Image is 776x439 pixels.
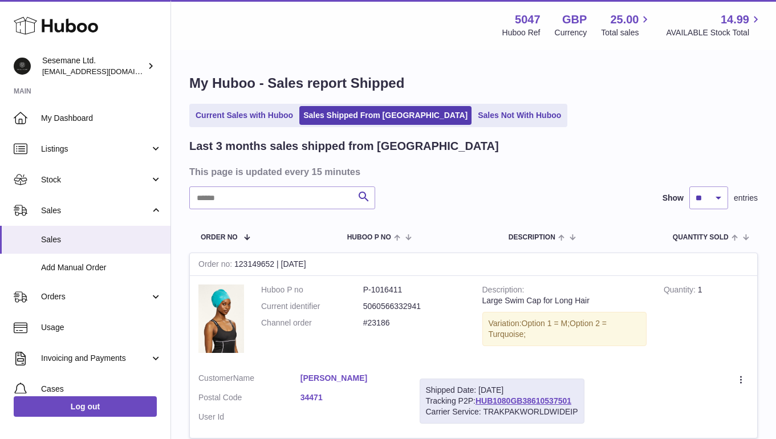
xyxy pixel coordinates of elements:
[363,318,465,328] dd: #23186
[41,291,150,302] span: Orders
[198,412,300,422] dt: User Id
[562,12,587,27] strong: GBP
[189,74,758,92] h1: My Huboo - Sales report Shipped
[664,285,698,297] strong: Quantity
[509,234,555,241] span: Description
[198,284,244,353] img: 50471738256878.jpeg
[476,396,571,405] a: HUB1080GB38610537501
[299,106,472,125] a: Sales Shipped From [GEOGRAPHIC_DATA]
[663,193,684,204] label: Show
[300,392,403,403] a: 34471
[420,379,584,424] div: Tracking P2P:
[489,319,607,339] span: Option 2 = Turquoise;
[610,12,639,27] span: 25.00
[515,12,541,27] strong: 5047
[601,27,652,38] span: Total sales
[14,58,31,75] img: info@soulcap.com
[347,234,391,241] span: Huboo P no
[300,373,403,384] a: [PERSON_NAME]
[555,27,587,38] div: Currency
[734,193,758,204] span: entries
[482,285,525,297] strong: Description
[482,312,647,346] div: Variation:
[41,144,150,155] span: Listings
[41,113,162,124] span: My Dashboard
[198,373,300,387] dt: Name
[721,12,749,27] span: 14.99
[426,407,578,417] div: Carrier Service: TRAKPAKWORLDWIDEIP
[363,301,465,312] dd: 5060566332941
[192,106,297,125] a: Current Sales with Huboo
[189,139,499,154] h2: Last 3 months sales shipped from [GEOGRAPHIC_DATA]
[189,165,755,178] h3: This page is updated every 15 minutes
[42,67,168,76] span: [EMAIL_ADDRESS][DOMAIN_NAME]
[666,12,762,38] a: 14.99 AVAILABLE Stock Total
[198,373,233,383] span: Customer
[41,322,162,333] span: Usage
[482,295,647,306] div: Large Swim Cap for Long Hair
[198,259,234,271] strong: Order no
[502,27,541,38] div: Huboo Ref
[522,319,570,328] span: Option 1 = M;
[261,318,363,328] dt: Channel order
[198,392,300,406] dt: Postal Code
[363,284,465,295] dd: P-1016411
[426,385,578,396] div: Shipped Date: [DATE]
[261,301,363,312] dt: Current identifier
[201,234,238,241] span: Order No
[601,12,652,38] a: 25.00 Total sales
[41,205,150,216] span: Sales
[14,396,157,417] a: Log out
[41,234,162,245] span: Sales
[42,55,145,77] div: Sesemane Ltd.
[655,276,757,364] td: 1
[673,234,729,241] span: Quantity Sold
[41,262,162,273] span: Add Manual Order
[41,353,150,364] span: Invoicing and Payments
[261,284,363,295] dt: Huboo P no
[41,174,150,185] span: Stock
[666,27,762,38] span: AVAILABLE Stock Total
[190,253,757,276] div: 123149652 | [DATE]
[41,384,162,395] span: Cases
[474,106,565,125] a: Sales Not With Huboo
